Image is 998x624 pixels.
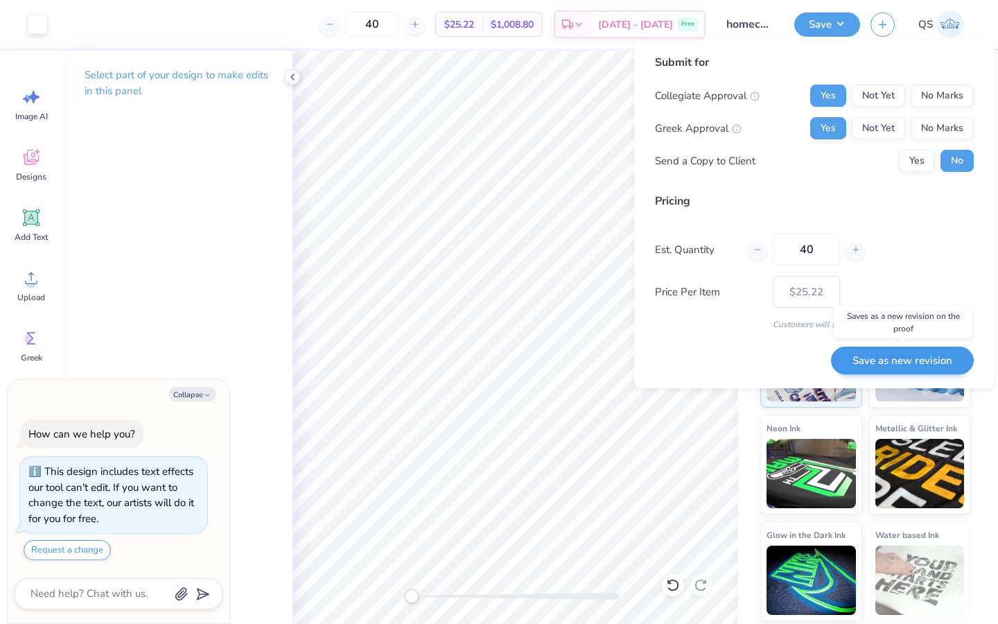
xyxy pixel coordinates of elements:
div: Accessibility label [405,589,419,603]
img: Glow in the Dark Ink [767,546,856,615]
button: No [940,150,974,172]
label: Est. Quantity [655,242,737,258]
button: Not Yet [852,117,905,139]
div: Submit for [655,54,974,71]
div: Pricing [655,193,974,209]
span: Image AI [15,111,48,122]
span: QS [918,17,933,33]
span: $25.22 [444,17,474,32]
button: Not Yet [852,85,905,107]
span: Upload [17,292,45,303]
img: Water based Ink [875,546,965,615]
span: [DATE] - [DATE] [598,17,673,32]
span: Metallic & Glitter Ink [875,421,957,435]
span: Water based Ink [875,528,939,542]
input: – – [345,12,399,37]
button: Yes [810,117,846,139]
img: Metallic & Glitter Ink [875,439,965,508]
button: No Marks [911,117,974,139]
img: Quentin Swanson [936,10,964,38]
div: Saves as a new revision on the proof [834,306,972,338]
p: Select part of your design to make edits in this panel [85,67,270,99]
button: Request a change [24,540,111,560]
button: Save as new revision [831,347,974,375]
div: Greek Approval [655,121,742,137]
button: Yes [899,150,935,172]
button: Collapse [169,387,216,401]
div: Customers will see this price on HQ. [655,318,974,331]
button: No Marks [911,85,974,107]
span: Free [681,19,694,29]
div: How can we help you? [28,427,135,441]
input: – – [773,234,840,266]
div: Collegiate Approval [655,88,760,104]
input: Untitled Design [716,10,784,38]
button: Yes [810,85,846,107]
span: Add Text [15,232,48,243]
span: Glow in the Dark Ink [767,528,846,542]
div: Send a Copy to Client [655,153,755,169]
a: QS [912,10,970,38]
span: Designs [16,171,46,182]
span: $1,008.80 [491,17,534,32]
span: Greek [21,352,42,363]
button: Save [794,12,860,37]
img: Neon Ink [767,439,856,508]
div: This design includes text effects our tool can't edit. If you want to change the text, our artist... [28,465,194,526]
label: Price Per Item [655,284,762,300]
span: Neon Ink [767,421,800,435]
